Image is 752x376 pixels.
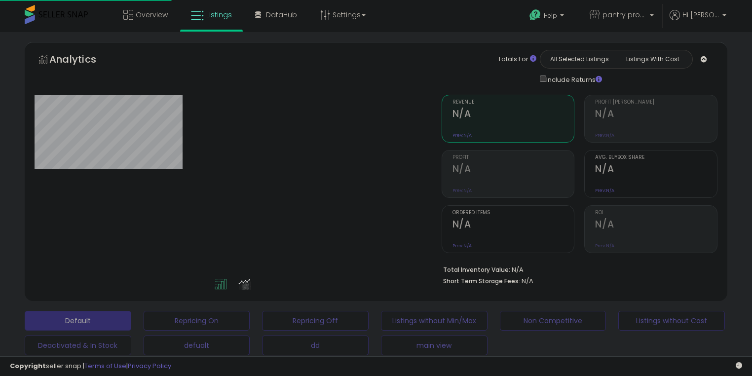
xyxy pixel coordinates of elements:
[532,74,614,85] div: Include Returns
[595,210,717,216] span: ROI
[529,9,541,21] i: Get Help
[206,10,232,20] span: Listings
[616,53,689,66] button: Listings With Cost
[452,108,574,121] h2: N/A
[500,311,606,331] button: Non Competitive
[25,311,131,331] button: Default
[595,188,614,193] small: Prev: N/A
[443,265,510,274] b: Total Inventory Value:
[452,132,472,138] small: Prev: N/A
[452,219,574,232] h2: N/A
[595,219,717,232] h2: N/A
[602,10,647,20] span: pantry provisions
[144,311,250,331] button: Repricing On
[266,10,297,20] span: DataHub
[452,210,574,216] span: Ordered Items
[381,336,488,355] button: main view
[443,263,710,275] li: N/A
[262,336,369,355] button: dd
[670,10,726,32] a: Hi [PERSON_NAME]
[522,1,574,32] a: Help
[452,155,574,160] span: Profit
[595,132,614,138] small: Prev: N/A
[381,311,488,331] button: Listings without Min/Max
[452,188,472,193] small: Prev: N/A
[618,311,725,331] button: Listings without Cost
[136,10,168,20] span: Overview
[452,243,472,249] small: Prev: N/A
[49,52,115,69] h5: Analytics
[10,362,171,371] div: seller snap | |
[452,163,574,177] h2: N/A
[595,243,614,249] small: Prev: N/A
[595,100,717,105] span: Profit [PERSON_NAME]
[522,276,533,286] span: N/A
[595,163,717,177] h2: N/A
[543,53,616,66] button: All Selected Listings
[498,55,536,64] div: Totals For
[144,336,250,355] button: defualt
[595,155,717,160] span: Avg. Buybox Share
[443,277,520,285] b: Short Term Storage Fees:
[595,108,717,121] h2: N/A
[262,311,369,331] button: Repricing Off
[10,361,46,371] strong: Copyright
[452,100,574,105] span: Revenue
[25,336,131,355] button: Deactivated & In Stock
[544,11,557,20] span: Help
[682,10,719,20] span: Hi [PERSON_NAME]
